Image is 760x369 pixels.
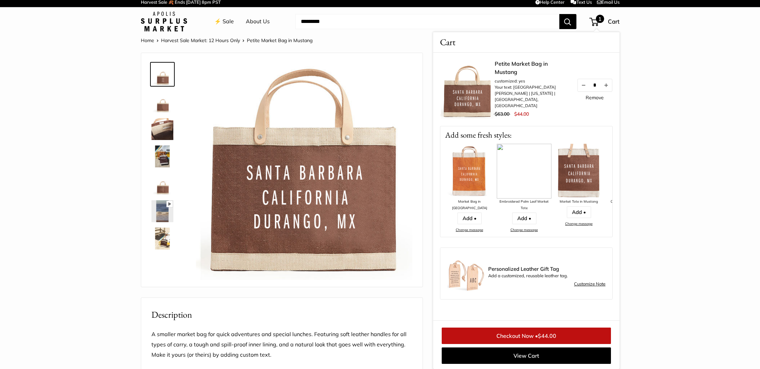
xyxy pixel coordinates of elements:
a: 1 Cart [590,16,619,27]
img: Petite Market Bag in Mustang [151,118,173,140]
a: Petite Market Bag in Mustang [150,171,175,196]
a: Customize Note [574,280,605,288]
div: Embroidered Palm Leaf Market Tote [497,199,551,211]
li: Your text: [GEOGRAPHIC_DATA][PERSON_NAME] | [US_STATE] | [GEOGRAPHIC_DATA], [GEOGRAPHIC_DATA] [495,84,570,109]
a: View Cart [442,347,611,364]
span: Cart [440,36,455,49]
a: Home [141,37,154,43]
img: Luggage Tag [447,255,485,292]
a: Change message [456,228,483,232]
a: About Us [246,16,270,27]
div: Market Tote in Mustang [551,199,606,205]
a: Petite Market Bag in Mustang [150,62,175,87]
a: Petite Market Bag in Mustang [150,144,175,169]
a: Add • [457,213,481,224]
a: Change message [565,221,592,226]
a: Harvest Sale Market: 12 Hours Only [161,37,240,43]
button: Increase quantity by 1 [600,79,612,91]
a: Petite Market Bag in Mustang [150,89,175,114]
img: Petite Market Bag in Mustang [151,91,173,113]
a: Petite Market Bag in Mustang [150,117,175,141]
span: 1 [596,15,604,23]
a: Remove [586,95,604,100]
button: Decrease quantity by 1 [577,79,589,91]
a: Petite Market Bag in Mustang [150,199,175,224]
img: Petite Market Bag in Mustang [151,173,173,195]
li: customized: yes [495,78,570,84]
img: Petite Market Bag in Mustang [151,228,173,250]
a: Change message [510,228,538,232]
a: Petite Market Bag in Mustang [150,226,175,251]
img: customizer-prod [196,63,412,280]
div: Crossbody Bottle Bag in Red Gingham [606,199,661,211]
h2: Description [151,308,412,321]
div: Market Bag in [GEOGRAPHIC_DATA] [442,199,497,211]
nav: Breadcrumb [141,36,312,45]
a: Petite Market Bag in Mustang [495,60,570,76]
img: Petite Market Bag in Mustang [151,63,173,85]
span: Petite Market Bag in Mustang [247,37,312,43]
span: Personalized Leather Gift Tag [488,266,605,272]
img: Petite Market Bag in Mustang [151,200,173,222]
a: Add • [512,213,536,224]
img: Petite Market Bag in Mustang [151,145,173,167]
a: ⚡️ Sale [214,16,234,27]
a: Add • [566,206,591,218]
p: Add some fresh styles: [440,126,612,144]
input: Search... [295,14,559,29]
span: Cart [608,18,619,25]
a: Checkout Now •$44.00 [442,328,611,344]
span: $63.00 [495,111,509,117]
span: $44.00 [538,332,556,339]
p: A smaller market bag for quick adventures and special lunches. Featuring soft leather handles for... [151,329,412,360]
div: Add a customized, reusable leather tag. [488,266,605,280]
input: Quantity [589,82,600,88]
img: Apolis: Surplus Market [141,12,187,31]
button: Search [559,14,576,29]
span: $44.00 [514,111,529,117]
